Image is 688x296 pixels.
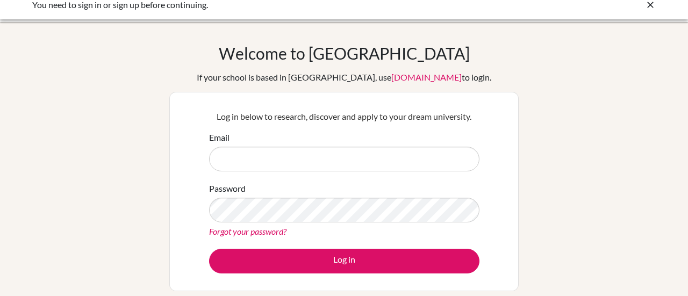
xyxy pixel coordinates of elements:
[209,131,230,144] label: Email
[209,226,286,236] a: Forgot your password?
[219,44,470,63] h1: Welcome to [GEOGRAPHIC_DATA]
[209,110,479,123] p: Log in below to research, discover and apply to your dream university.
[197,71,491,84] div: If your school is based in [GEOGRAPHIC_DATA], use to login.
[209,182,246,195] label: Password
[391,72,462,82] a: [DOMAIN_NAME]
[209,249,479,273] button: Log in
